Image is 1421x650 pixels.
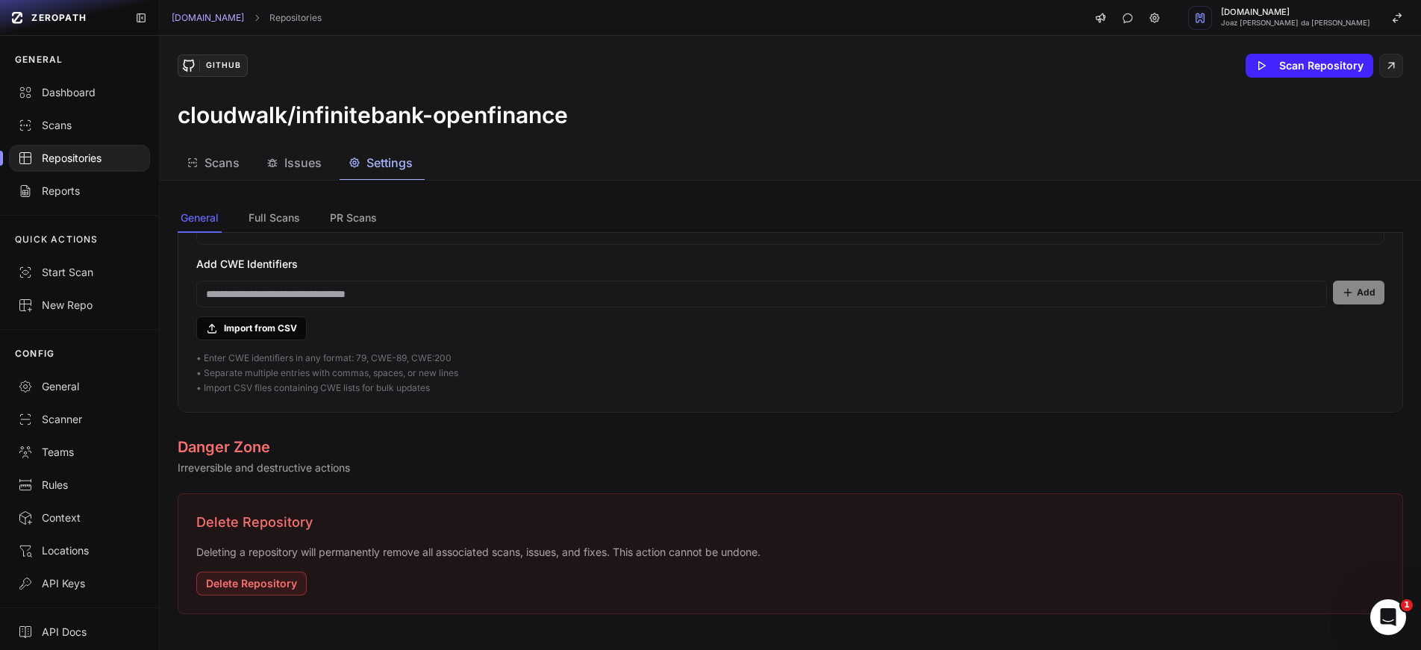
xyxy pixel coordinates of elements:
[196,382,1384,394] p: • Import CSV files containing CWE lists for bulk updates
[199,59,247,72] div: GitHub
[366,154,413,172] span: Settings
[196,257,1384,272] p: Add CWE Identifiers
[172,12,244,24] a: [DOMAIN_NAME]
[196,367,1384,379] p: • Separate multiple entries with commas, spaces, or new lines
[18,379,141,394] div: General
[18,118,141,133] div: Scans
[18,478,141,493] div: Rules
[172,12,322,24] nav: breadcrumb
[18,625,141,640] div: API Docs
[18,265,141,280] div: Start Scan
[196,352,1384,364] p: • Enter CWE identifiers in any format: 79, CWE-89, CWE:200
[18,412,141,427] div: Scanner
[178,101,568,128] h3: cloudwalk/infinitebank-openfinance
[15,54,63,66] p: GENERAL
[196,572,307,596] button: Delete Repository
[178,437,1403,457] h2: Danger Zone
[18,510,141,525] div: Context
[327,204,380,233] button: PR Scans
[204,154,240,172] span: Scans
[1221,8,1370,16] span: [DOMAIN_NAME]
[178,204,222,233] button: General
[246,204,303,233] button: Full Scans
[18,151,141,166] div: Repositories
[18,543,141,558] div: Locations
[269,12,322,24] a: Repositories
[15,348,54,360] p: CONFIG
[18,576,141,591] div: API Keys
[1246,54,1373,78] button: Scan Repository
[196,316,307,340] button: Import from CSV
[31,12,87,24] span: ZEROPATH
[284,154,322,172] span: Issues
[1401,599,1413,611] span: 1
[178,460,1403,475] p: Irreversible and destructive actions
[18,85,141,100] div: Dashboard
[6,6,123,30] a: ZEROPATH
[1370,599,1406,635] iframe: Intercom live chat
[1221,19,1370,27] span: Joaz [PERSON_NAME] da [PERSON_NAME]
[18,184,141,199] div: Reports
[15,234,99,246] p: QUICK ACTIONS
[252,13,262,23] svg: chevron right,
[196,512,1384,533] h3: Delete Repository
[196,545,1384,560] p: Deleting a repository will permanently remove all associated scans, issues, and fixes. This actio...
[18,298,141,313] div: New Repo
[18,445,141,460] div: Teams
